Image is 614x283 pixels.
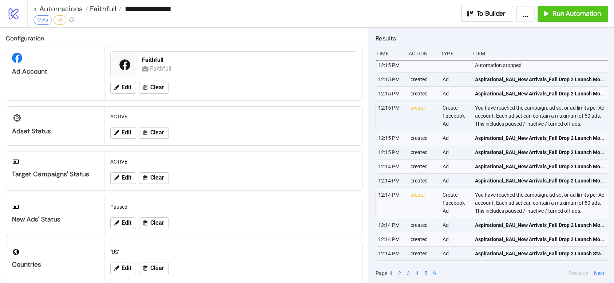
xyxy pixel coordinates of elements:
button: Next [592,269,607,277]
div: created [410,87,437,101]
h2: Configuration [6,34,363,43]
div: created [410,247,437,260]
a: Aspirational_BAU_New Arrivals_Fall Drop 2 Launch Static v3__Image_20250820_US [475,261,605,275]
div: v6 [54,15,66,25]
div: Create Facebook Ad [442,101,469,131]
span: Aspirational_BAU_New Arrivals_Fall Drop 2 Launch Motion v1__Video_20250820_US [475,235,605,243]
div: ACTIVE [107,110,359,123]
div: 12:14 PM [377,174,405,188]
span: Edit [122,174,131,181]
a: Faithfull [88,5,122,12]
a: Aspirational_BAU_New Arrivals_Fall Drop 2 Launch Motion v1__Video_20250820_US [475,160,605,173]
span: Aspirational_BAU_New Arrivals_Fall Drop 2 Launch Motion v2__Video_20250820_US [475,90,605,98]
button: Previous [566,269,590,277]
span: Clear [150,220,164,226]
div: Faithfull [150,64,174,73]
div: ACTIVE [107,155,359,169]
div: Ad [442,87,469,101]
span: Clear [150,174,164,181]
span: Edit [122,220,131,226]
div: You have reached the campaign, ad set or ad limits per Ad account. Each ad set can contain a maxi... [474,101,610,131]
span: Aspirational_BAU_New Arrivals_Fall Drop 2 Launch Motion v2__Video_20250820_US [475,148,605,156]
span: Page [376,269,387,277]
div: Ad [442,131,469,145]
div: 12:14 PM [377,188,405,218]
div: Ad [442,218,469,232]
div: Time [376,47,403,60]
span: Edit [122,84,131,91]
span: Faithfull [88,4,116,13]
button: Clear [139,172,169,184]
span: Aspirational_BAU_New Arrivals_Fall Drop 2 Launch Motion v1__Video_20250820_US [475,177,605,185]
div: created [410,145,437,159]
div: Item [472,47,608,60]
div: Ad Account [12,67,98,76]
div: created [410,218,437,232]
div: You have reached the campaign, ad set or ad limits per Ad account. Each ad set can contain a maxi... [474,188,610,218]
button: Clear [139,217,169,229]
div: 12:15 PM [377,58,405,72]
button: Edit [110,172,136,184]
div: Faithfull [142,56,352,64]
span: Run Automation [553,9,601,18]
div: Type [440,47,467,60]
div: create [410,101,437,131]
div: Create Facebook Ad [442,188,469,218]
div: "US" [107,245,359,259]
div: Ad [442,261,469,275]
button: To Builder [461,6,514,22]
div: Paused [107,200,359,214]
div: Countries [12,260,98,269]
div: created [410,72,437,86]
button: 3 [405,269,412,277]
span: Edit [122,265,131,271]
a: Aspirational_BAU_New Arrivals_Fall Drop 2 Launch Motion v2__Video_20250820_US [475,72,605,86]
div: Automation stopped [474,58,610,72]
span: Aspirational_BAU_New Arrivals_Fall Drop 2 Launch Motion v1__Video_20250820_US [475,162,605,170]
div: 12:14 PM [377,247,405,260]
div: 12:15 PM [377,131,405,145]
span: To Builder [477,9,506,18]
button: Edit [110,217,136,229]
button: Edit [110,263,136,274]
button: Edit [110,127,136,139]
div: created [410,261,437,275]
div: Adset Status [12,127,98,135]
div: Ad [442,160,469,173]
button: Clear [139,82,169,94]
a: Aspirational_BAU_New Arrivals_Fall Drop 2 Launch Motion v1__Video_20250820_US [475,174,605,188]
button: 1 [387,269,395,277]
div: New Ads' Status [12,215,98,224]
button: 6 [431,269,438,277]
div: Ad [442,174,469,188]
a: Aspirational_BAU_New Arrivals_Fall Drop 2 Launch Motion v2__Video_20250820_US [475,145,605,159]
div: created [410,131,437,145]
a: Aspirational_BAU_New Arrivals_Fall Drop 2 Launch Motion v2__Video_20250820_US [475,131,605,145]
span: Clear [150,265,164,271]
a: < Automations [33,5,88,12]
span: Edit [122,129,131,136]
button: Clear [139,127,169,139]
a: Aspirational_BAU_New Arrivals_Fall Drop 2 Launch Motion v2__Video_20250820_US [475,87,605,101]
button: Run Automation [538,6,608,22]
div: 12:14 PM [377,218,405,232]
span: Clear [150,129,164,136]
span: Aspirational_BAU_New Arrivals_Fall Drop 2 Launch Motion v1__Video_20250820_US [475,221,605,229]
h2: Results [376,34,608,43]
div: Target Campaigns' Status [12,170,98,178]
a: Aspirational_BAU_New Arrivals_Fall Drop 2 Launch Static v3__Image_20250820_US [475,247,605,260]
button: Edit [110,82,136,94]
div: Ad [442,72,469,86]
button: 5 [422,269,429,277]
div: created [410,232,437,246]
span: Aspirational_BAU_New Arrivals_Fall Drop 2 Launch Static v3__Image_20250820_US [475,249,605,258]
a: Aspirational_BAU_New Arrivals_Fall Drop 2 Launch Motion v1__Video_20250820_US [475,218,605,232]
div: created [410,160,437,173]
button: Clear [139,263,169,274]
div: 12:14 PM [377,160,405,173]
span: Clear [150,84,164,91]
div: Ad [442,145,469,159]
div: 12:15 PM [377,101,405,131]
div: Ad [442,247,469,260]
div: Meta [33,15,52,25]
